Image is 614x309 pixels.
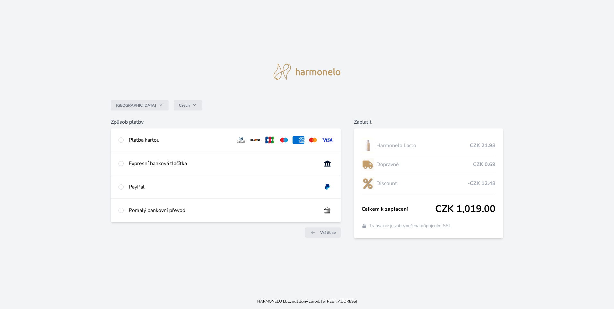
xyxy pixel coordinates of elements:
[320,230,336,235] span: Vrátit se
[473,161,496,168] span: CZK 0.69
[250,136,261,144] img: discover.svg
[111,118,341,126] h6: Způsob platby
[362,175,374,191] img: discount-lo.png
[354,118,503,126] h6: Zaplatit
[116,103,156,108] span: [GEOGRAPHIC_DATA]
[321,183,333,191] img: paypal.svg
[274,64,340,80] img: logo.svg
[468,180,496,187] span: -CZK 12.48
[362,137,374,154] img: CLEAN_LACTO_se_stinem_x-hi-lo.jpg
[129,183,316,191] div: PayPal
[376,180,468,187] span: Discount
[376,142,470,149] span: Harmonelo Lacto
[321,160,333,167] img: onlineBanking_CZ.svg
[129,207,316,214] div: Pomalý bankovní převod
[305,227,341,238] a: Vrátit se
[293,136,304,144] img: amex.svg
[321,136,333,144] img: visa.svg
[369,223,451,229] span: Transakce je zabezpečena připojením SSL
[362,156,374,172] img: delivery-lo.png
[235,136,247,144] img: diners.svg
[278,136,290,144] img: maestro.svg
[362,205,435,213] span: Celkem k zaplacení
[174,100,202,110] button: Czech
[376,161,473,168] span: Dopravné
[111,100,169,110] button: [GEOGRAPHIC_DATA]
[435,203,496,215] span: CZK 1,019.00
[470,142,496,149] span: CZK 21.98
[179,103,190,108] span: Czech
[307,136,319,144] img: mc.svg
[321,207,333,214] img: bankTransfer_IBAN.svg
[129,136,230,144] div: Platba kartou
[264,136,276,144] img: jcb.svg
[129,160,316,167] div: Expresní banková tlačítka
